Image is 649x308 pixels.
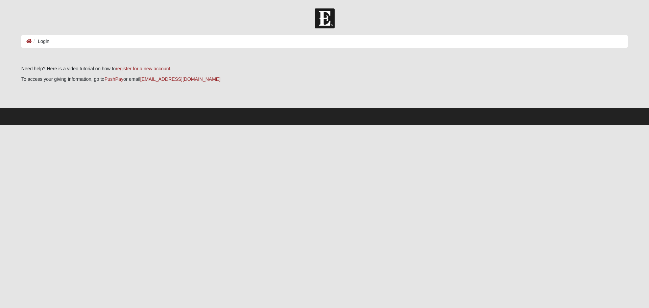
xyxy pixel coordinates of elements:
[21,65,628,72] p: Need help? Here is a video tutorial on how to .
[116,66,170,71] a: register for a new account
[140,76,220,82] a: [EMAIL_ADDRESS][DOMAIN_NAME]
[104,76,123,82] a: PushPay
[32,38,49,45] li: Login
[315,8,335,28] img: Church of Eleven22 Logo
[21,76,628,83] p: To access your giving information, go to or email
